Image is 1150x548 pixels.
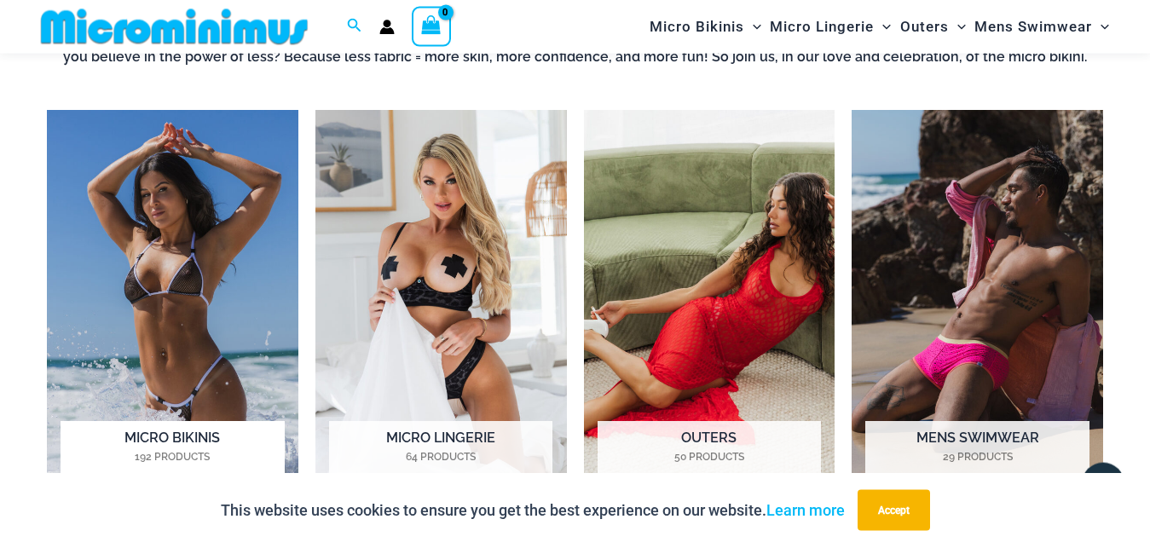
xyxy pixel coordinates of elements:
[329,421,552,474] h2: Micro Lingerie
[47,110,298,499] a: Visit product category Micro Bikinis
[598,449,821,464] mark: 50 Products
[949,5,966,49] span: Menu Toggle
[865,421,1089,474] h2: Mens Swimwear
[61,449,284,464] mark: 192 Products
[766,501,845,519] a: Learn more
[221,498,845,523] p: This website uses cookies to ensure you get the best experience on our website.
[584,110,835,499] img: Outers
[852,110,1103,499] a: Visit product category Mens Swimwear
[1092,5,1109,49] span: Menu Toggle
[874,5,891,49] span: Menu Toggle
[970,5,1113,49] a: Mens SwimwearMenu ToggleMenu Toggle
[412,7,451,46] a: View Shopping Cart, empty
[770,5,874,49] span: Micro Lingerie
[645,5,766,49] a: Micro BikinisMenu ToggleMenu Toggle
[315,110,567,499] a: Visit product category Micro Lingerie
[865,449,1089,464] mark: 29 Products
[852,110,1103,499] img: Mens Swimwear
[379,20,395,35] a: Account icon link
[643,3,1116,51] nav: Site Navigation
[896,5,970,49] a: OutersMenu ToggleMenu Toggle
[858,490,930,531] button: Accept
[974,5,1092,49] span: Mens Swimwear
[766,5,895,49] a: Micro LingerieMenu ToggleMenu Toggle
[744,5,761,49] span: Menu Toggle
[584,110,835,499] a: Visit product category Outers
[347,16,362,37] a: Search icon link
[61,421,284,474] h2: Micro Bikinis
[315,110,567,499] img: Micro Lingerie
[900,5,949,49] span: Outers
[47,110,298,499] img: Micro Bikinis
[598,421,821,474] h2: Outers
[329,449,552,464] mark: 64 Products
[650,5,744,49] span: Micro Bikinis
[34,8,315,46] img: MM SHOP LOGO FLAT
